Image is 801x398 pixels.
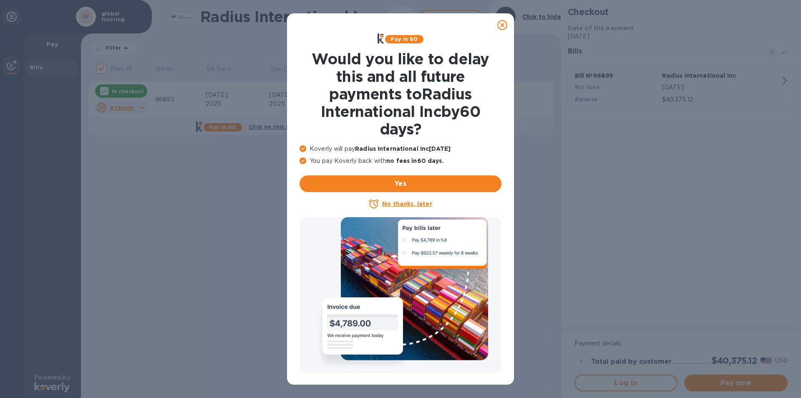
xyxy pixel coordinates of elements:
b: no fees in 60 days . [386,157,443,164]
b: Radius International Inc [DATE] [355,145,451,152]
u: No thanks, later [382,200,432,207]
span: Yes [306,179,495,189]
p: You pay Koverly back with [300,157,501,165]
h1: Would you like to delay this and all future payments to Radius International Inc by 60 days ? [300,50,501,138]
b: Pay in 60 [390,36,418,42]
p: Koverly will pay [300,144,501,153]
button: Yes [300,175,501,192]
